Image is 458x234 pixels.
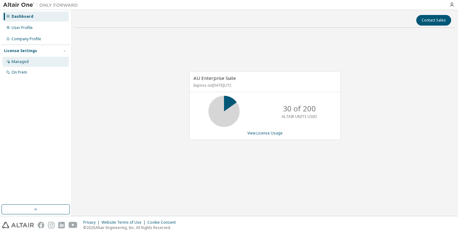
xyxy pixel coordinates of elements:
[38,222,44,228] img: facebook.svg
[193,83,335,88] p: Expires on [DATE] UTC
[12,25,33,30] div: User Profile
[282,114,317,119] p: ALTAIR UNITS USED
[12,37,41,41] div: Company Profile
[58,222,65,228] img: linkedin.svg
[69,222,78,228] img: youtube.svg
[283,103,316,114] p: 30 of 200
[48,222,55,228] img: instagram.svg
[12,14,33,19] div: Dashboard
[12,70,27,75] div: On Prem
[102,220,147,225] div: Website Terms of Use
[83,225,179,230] p: © 2025 Altair Engineering, Inc. All Rights Reserved.
[83,220,102,225] div: Privacy
[416,15,451,26] button: Contact Sales
[12,59,29,64] div: Managed
[2,222,34,228] img: altair_logo.svg
[147,220,179,225] div: Cookie Consent
[193,75,236,81] span: AU Enterprise Suite
[247,130,283,136] a: View License Usage
[4,48,37,53] div: License Settings
[3,2,81,8] img: Altair One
